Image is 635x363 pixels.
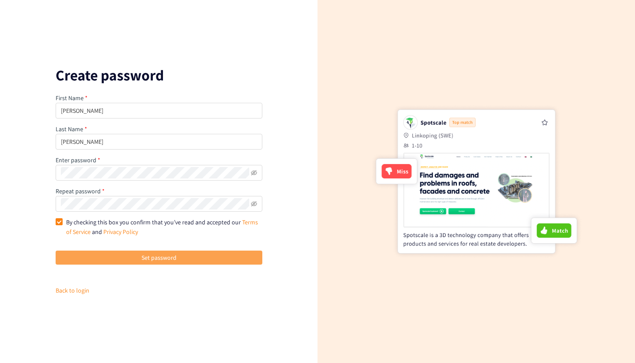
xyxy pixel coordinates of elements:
label: Enter password [56,156,100,164]
span: eye-invisible [251,201,257,207]
span: Set password [141,253,176,262]
label: Last Name [56,125,87,133]
a: Back to login [56,286,89,294]
button: Set password [56,251,262,265]
p: Create password [56,68,262,82]
span: By checking this box you confirm that you’ve read and accepted our and [66,218,258,236]
label: First Name [56,94,88,102]
a: Privacy Policy [103,228,138,236]
a: Terms of Service [66,218,258,236]
label: Repeat password [56,187,105,195]
iframe: Chat Widget [488,269,635,363]
span: eye-invisible [251,170,257,176]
